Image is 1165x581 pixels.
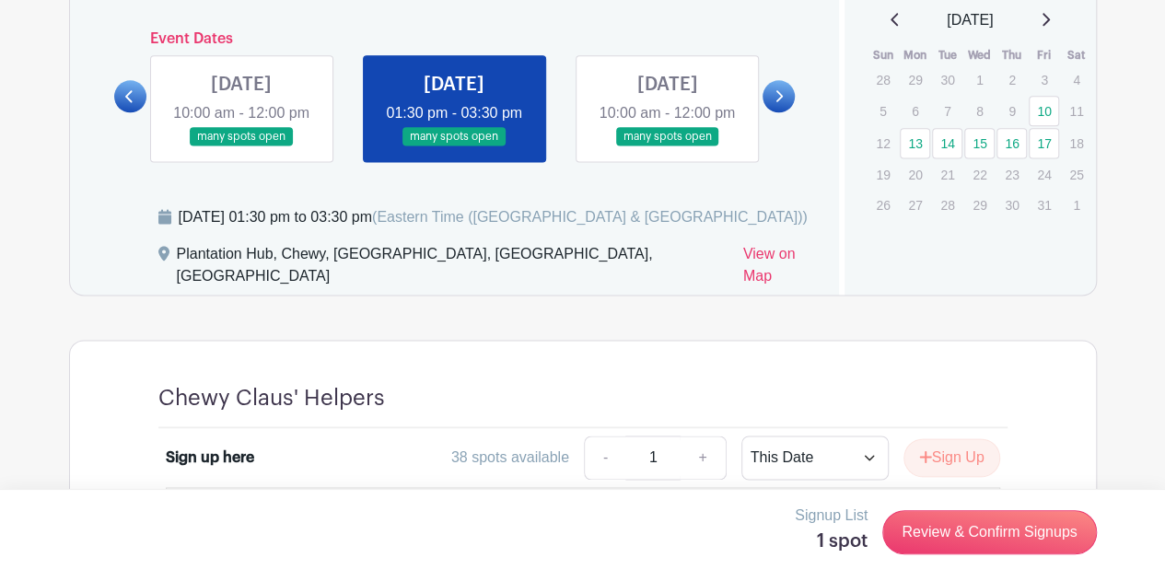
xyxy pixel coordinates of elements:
[795,505,868,527] p: Signup List
[680,436,726,480] a: +
[932,65,962,94] p: 30
[867,46,899,64] th: Sun
[996,46,1028,64] th: Thu
[158,385,385,412] h4: Chewy Claus' Helpers
[1029,128,1059,158] a: 17
[947,9,993,31] span: [DATE]
[882,510,1096,554] a: Review & Confirm Signups
[932,128,962,158] a: 14
[868,97,898,125] p: 5
[996,128,1027,158] a: 16
[964,191,995,219] p: 29
[177,243,728,295] div: Plantation Hub, Chewy, [GEOGRAPHIC_DATA], [GEOGRAPHIC_DATA], [GEOGRAPHIC_DATA]
[743,243,817,295] a: View on Map
[964,160,995,189] p: 22
[868,160,898,189] p: 19
[179,206,808,228] div: [DATE] 01:30 pm to 03:30 pm
[900,128,930,158] a: 13
[584,436,626,480] a: -
[451,447,569,469] div: 38 spots available
[996,65,1027,94] p: 2
[964,65,995,94] p: 1
[1061,160,1091,189] p: 25
[964,128,995,158] a: 15
[372,209,808,225] span: (Eastern Time ([GEOGRAPHIC_DATA] & [GEOGRAPHIC_DATA]))
[900,160,930,189] p: 20
[996,191,1027,219] p: 30
[868,191,898,219] p: 26
[996,160,1027,189] p: 23
[903,438,1000,477] button: Sign Up
[900,191,930,219] p: 27
[1061,97,1091,125] p: 11
[1028,46,1060,64] th: Fri
[1060,46,1092,64] th: Sat
[1061,191,1091,219] p: 1
[868,129,898,157] p: 12
[1029,96,1059,126] a: 10
[1029,65,1059,94] p: 3
[1061,129,1091,157] p: 18
[1029,160,1059,189] p: 24
[932,160,962,189] p: 21
[931,46,963,64] th: Tue
[932,191,962,219] p: 28
[868,65,898,94] p: 28
[1061,65,1091,94] p: 4
[795,530,868,552] h5: 1 spot
[900,65,930,94] p: 29
[146,30,763,48] h6: Event Dates
[963,46,996,64] th: Wed
[899,46,931,64] th: Mon
[166,447,254,469] div: Sign up here
[1029,191,1059,219] p: 31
